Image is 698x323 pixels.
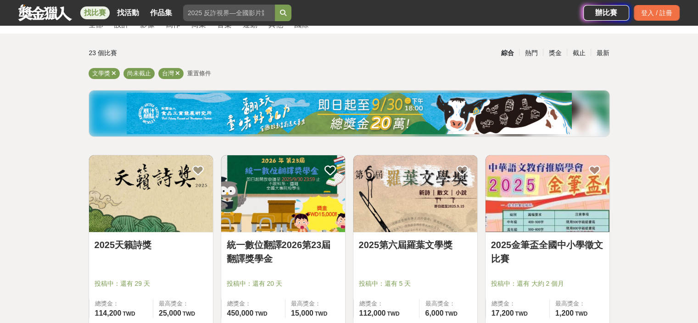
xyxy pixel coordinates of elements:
[95,238,207,252] a: 2025天籟詩獎
[555,309,574,317] span: 1,200
[445,311,457,317] span: TWD
[80,6,110,19] a: 找比賽
[491,238,604,266] a: 2025金筆盃全國中小學徵文比賽
[359,238,472,252] a: 2025第六屆羅葉文學獎
[495,45,519,61] div: 綜合
[159,299,207,308] span: 最高獎金：
[162,70,174,77] span: 台灣
[359,309,386,317] span: 112,000
[89,155,213,232] img: Cover Image
[425,299,471,308] span: 最高獎金：
[95,299,147,308] span: 總獎金：
[425,309,443,317] span: 6,000
[519,45,543,61] div: 熱門
[491,299,544,308] span: 總獎金：
[491,309,514,317] span: 17,200
[291,309,313,317] span: 15,000
[113,6,143,19] a: 找活動
[359,279,472,289] span: 投稿中：還有 5 天
[291,299,340,308] span: 最高獎金：
[387,311,399,317] span: TWD
[359,299,414,308] span: 總獎金：
[127,93,572,134] img: ea6d37ea-8c75-4c97-b408-685919e50f13.jpg
[543,45,567,61] div: 獎金
[515,311,527,317] span: TWD
[227,238,340,266] a: 統一數位翻譯2026第23屆翻譯獎學金
[555,299,604,308] span: 最高獎金：
[567,45,591,61] div: 截止
[95,279,207,289] span: 投稿中：還有 29 天
[486,155,609,232] img: Cover Image
[491,279,604,289] span: 投稿中：還有 大約 2 個月
[89,45,262,61] div: 23 個比賽
[221,155,345,232] img: Cover Image
[255,311,267,317] span: TWD
[92,70,110,77] span: 文學獎
[123,311,135,317] span: TWD
[583,5,629,21] a: 辦比賽
[146,6,176,19] a: 作品集
[183,311,195,317] span: TWD
[634,5,680,21] div: 登入 / 註冊
[227,299,279,308] span: 總獎金：
[315,311,327,317] span: TWD
[95,309,122,317] span: 114,200
[353,155,477,232] img: Cover Image
[575,311,587,317] span: TWD
[127,70,151,77] span: 尚未截止
[183,5,275,21] input: 2025 反詐視界—全國影片競賽
[187,70,211,77] span: 重置條件
[591,45,614,61] div: 最新
[227,279,340,289] span: 投稿中：還有 20 天
[227,309,254,317] span: 450,000
[159,309,181,317] span: 25,000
